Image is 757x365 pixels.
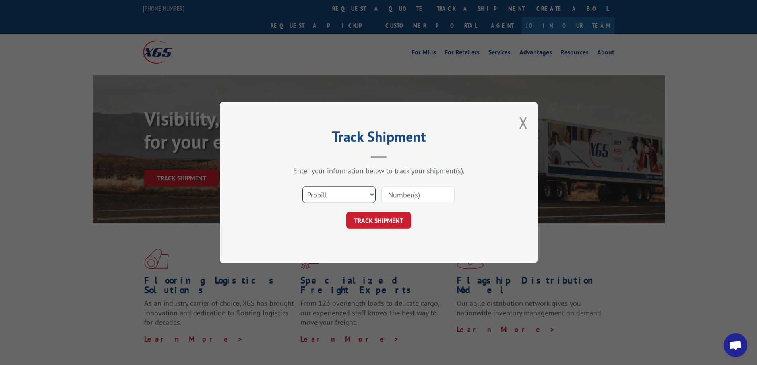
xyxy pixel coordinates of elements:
[259,166,498,175] div: Enter your information below to track your shipment(s).
[519,112,528,133] button: Close modal
[346,212,411,229] button: TRACK SHIPMENT
[724,333,747,357] a: Open chat
[259,131,498,146] h2: Track Shipment
[381,186,455,203] input: Number(s)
